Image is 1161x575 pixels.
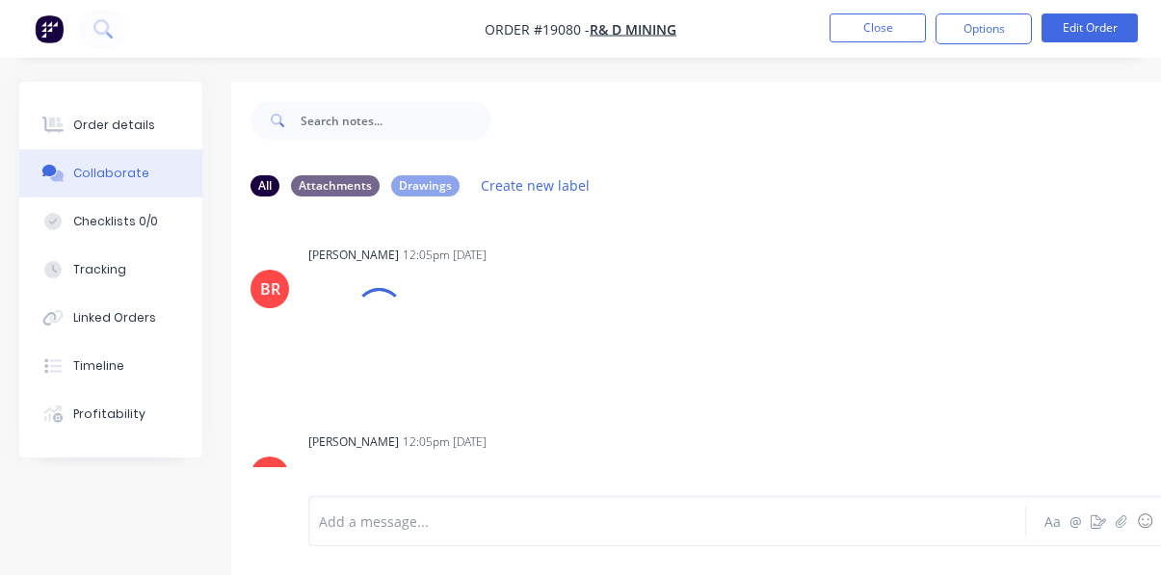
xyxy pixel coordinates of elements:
[19,149,202,197] button: Collaborate
[1133,510,1156,533] button: ☺
[936,13,1032,44] button: Options
[1042,13,1138,42] button: Edit Order
[73,261,126,278] div: Tracking
[73,213,158,230] div: Checklists 0/0
[403,433,487,451] div: 12:05pm [DATE]
[73,405,145,423] div: Profitability
[403,247,487,264] div: 12:05pm [DATE]
[1064,510,1087,533] button: @
[1041,510,1064,533] button: Aa
[260,464,280,487] div: BR
[291,175,380,196] div: Attachments
[73,309,156,327] div: Linked Orders
[19,294,202,342] button: Linked Orders
[308,247,399,264] div: [PERSON_NAME]
[590,20,676,39] a: R& D Mining
[485,20,590,39] span: Order #19080 -
[19,390,202,438] button: Profitability
[73,357,124,375] div: Timeline
[19,101,202,149] button: Order details
[308,433,399,451] div: [PERSON_NAME]
[251,175,279,196] div: All
[260,277,280,301] div: BR
[19,342,202,390] button: Timeline
[391,175,460,196] div: Drawings
[471,172,600,198] button: Create new label
[301,101,491,140] input: Search notes...
[73,165,149,182] div: Collaborate
[19,246,202,294] button: Tracking
[830,13,926,42] button: Close
[19,197,202,246] button: Checklists 0/0
[35,14,64,43] img: Factory
[73,117,155,134] div: Order details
